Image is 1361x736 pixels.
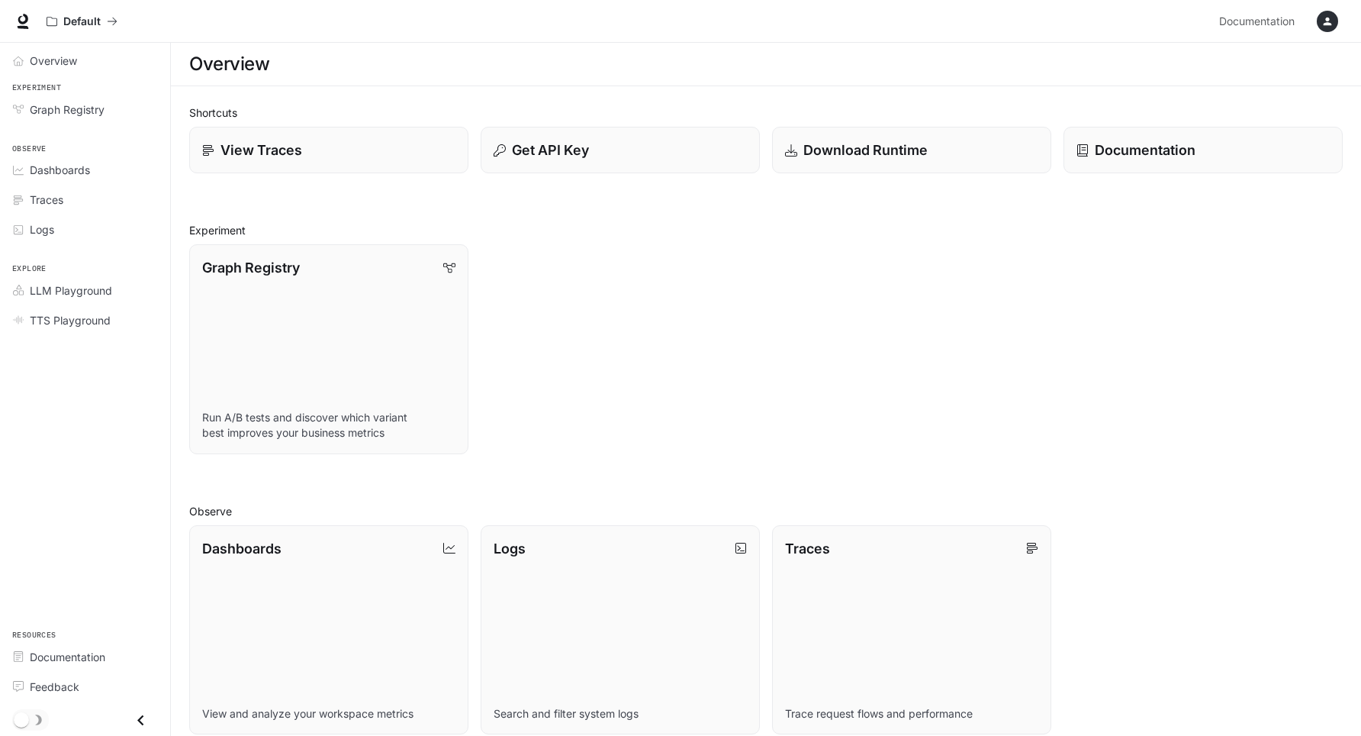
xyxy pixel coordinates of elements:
[785,538,830,559] p: Traces
[6,186,164,213] a: Traces
[189,222,1343,238] h2: Experiment
[6,216,164,243] a: Logs
[6,277,164,304] a: LLM Playground
[202,706,455,721] p: View and analyze your workspace metrics
[189,525,468,735] a: DashboardsView and analyze your workspace metrics
[481,127,760,173] button: Get API Key
[40,6,124,37] button: All workspaces
[30,312,111,328] span: TTS Playground
[30,102,105,118] span: Graph Registry
[481,525,760,735] a: LogsSearch and filter system logs
[785,706,1038,721] p: Trace request flows and performance
[1063,127,1343,173] a: Documentation
[189,127,468,173] a: View Traces
[30,53,77,69] span: Overview
[30,649,105,665] span: Documentation
[6,47,164,74] a: Overview
[30,162,90,178] span: Dashboards
[30,192,63,208] span: Traces
[30,282,112,299] span: LLM Playground
[189,105,1343,121] h2: Shortcuts
[494,538,526,559] p: Logs
[6,644,164,670] a: Documentation
[6,673,164,700] a: Feedback
[189,49,269,79] h1: Overview
[30,221,54,237] span: Logs
[14,711,29,728] span: Dark mode toggle
[1095,140,1195,160] p: Documentation
[512,140,589,160] p: Get API Key
[494,706,747,721] p: Search and filter system logs
[202,410,455,441] p: Run A/B tests and discover which variant best improves your business metrics
[220,140,302,160] p: View Traces
[1219,12,1295,31] span: Documentation
[772,525,1051,735] a: TracesTrace request flows and performance
[63,15,101,28] p: Default
[772,127,1051,173] a: Download Runtime
[189,503,1343,519] h2: Observe
[202,538,282,559] p: Dashboards
[6,96,164,123] a: Graph Registry
[30,679,79,695] span: Feedback
[803,140,928,160] p: Download Runtime
[6,157,164,183] a: Dashboards
[1213,6,1306,37] a: Documentation
[6,307,164,334] a: TTS Playground
[124,705,158,736] button: Close drawer
[202,257,300,278] p: Graph Registry
[189,244,468,454] a: Graph RegistryRun A/B tests and discover which variant best improves your business metrics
